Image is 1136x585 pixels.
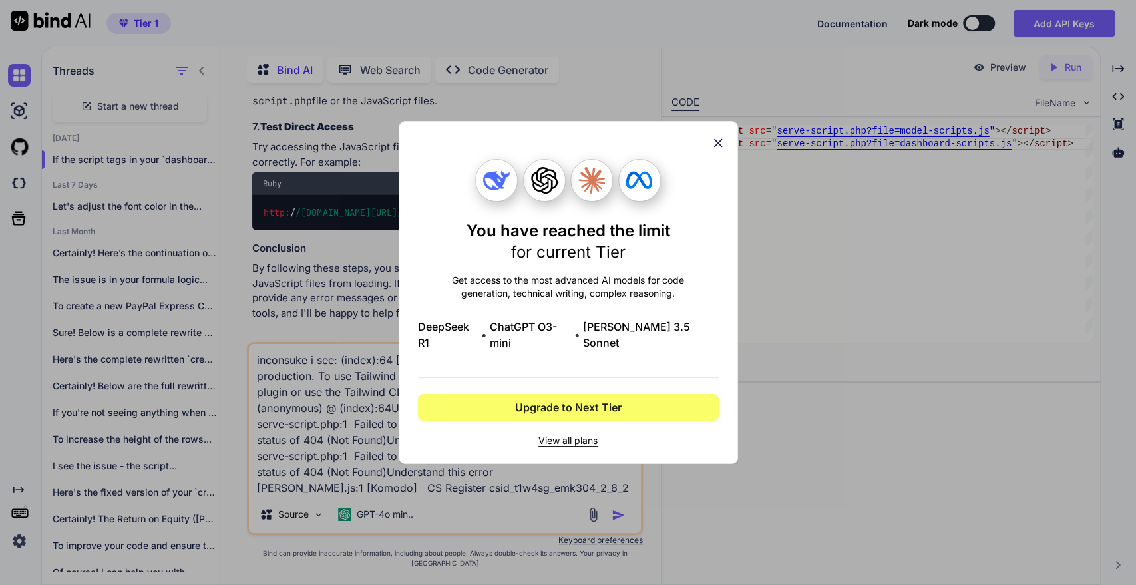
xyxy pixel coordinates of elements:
[490,319,572,351] span: ChatGPT O3-mini
[481,327,487,343] span: •
[418,394,719,421] button: Upgrade to Next Tier
[418,434,719,447] span: View all plans
[511,242,626,262] span: for current Tier
[574,327,580,343] span: •
[418,319,478,351] span: DeepSeek R1
[483,167,510,194] img: Deepseek
[583,319,718,351] span: [PERSON_NAME] 3.5 Sonnet
[418,274,719,300] p: Get access to the most advanced AI models for code generation, technical writing, complex reasoning.
[467,220,670,263] h1: You have reached the limit
[515,399,622,415] span: Upgrade to Next Tier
